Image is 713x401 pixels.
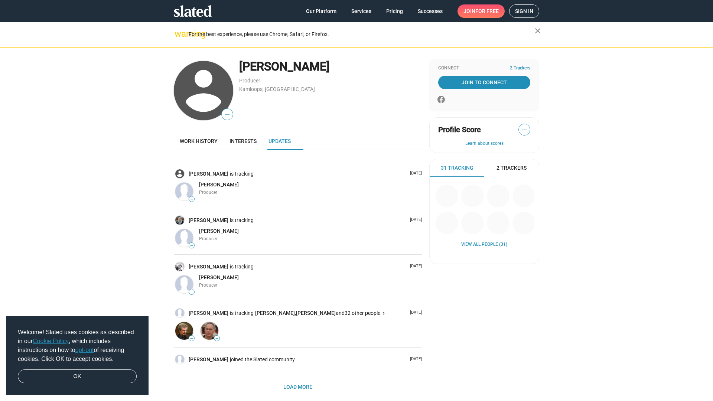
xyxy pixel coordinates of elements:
[189,336,194,340] span: —
[239,78,260,84] a: Producer
[438,141,530,147] button: Learn about scores
[268,138,291,144] span: Updates
[18,369,137,384] a: dismiss cookie message
[175,355,184,364] img: David Prytula
[6,316,149,395] div: cookieconsent
[199,274,239,281] a: [PERSON_NAME]
[380,4,409,18] a: Pricing
[418,4,443,18] span: Successes
[199,228,239,235] a: [PERSON_NAME]
[230,170,255,177] span: is tracking
[175,262,184,271] img: Michael Olsen
[239,86,315,92] a: Kamloops, [GEOGRAPHIC_DATA]
[407,264,422,269] p: [DATE]
[230,217,255,224] span: is tracking
[175,322,193,340] img: Michael Taverna
[438,65,530,71] div: Connect
[296,310,336,317] a: [PERSON_NAME]
[407,356,422,362] p: [DATE]
[263,132,297,150] a: Updates
[300,4,342,18] a: Our Platform
[255,310,296,316] span: [PERSON_NAME],
[175,216,184,225] img: Javier Badillo
[214,336,219,340] span: —
[189,170,230,177] a: [PERSON_NAME]
[386,4,403,18] span: Pricing
[230,310,255,317] span: is tracking
[222,110,233,120] span: —
[75,347,94,353] a: opt-out
[440,76,529,89] span: Join To Connect
[201,322,218,340] img: Patrick Frater
[510,65,530,71] span: 2 Trackers
[255,310,296,317] a: [PERSON_NAME],
[412,4,449,18] a: Successes
[296,310,336,316] span: [PERSON_NAME]
[199,236,217,241] span: Producer
[189,217,230,224] a: [PERSON_NAME]
[33,338,69,344] a: Cookie Policy
[189,29,535,39] div: For the best experience, please use Chrome, Safari, or Firefox.
[180,138,218,144] span: Work history
[306,4,336,18] span: Our Platform
[175,276,193,293] img: David Prytula
[229,138,257,144] span: Interests
[189,263,230,270] a: [PERSON_NAME]
[519,125,530,135] span: —
[199,190,217,195] span: Producer
[189,310,230,317] a: [PERSON_NAME]
[345,4,377,18] a: Services
[199,228,239,234] span: [PERSON_NAME]
[175,183,193,200] img: David Prytula
[199,182,239,188] span: [PERSON_NAME]
[345,310,385,317] button: 32 other people
[283,380,312,394] span: Load More
[175,169,184,178] img: Angel Hamilton
[463,4,499,18] span: Join
[475,4,499,18] span: for free
[441,164,473,172] span: 31 Tracking
[199,274,239,280] span: [PERSON_NAME]
[174,132,224,150] a: Work history
[533,26,542,35] mat-icon: close
[407,310,422,316] p: [DATE]
[351,4,371,18] span: Services
[175,309,184,317] img: David Prytula
[175,29,183,38] mat-icon: warning
[239,59,422,75] div: [PERSON_NAME]
[277,380,318,394] button: Load More
[189,356,230,363] a: [PERSON_NAME]
[199,283,217,288] span: Producer
[438,76,530,89] a: Join To Connect
[336,310,345,316] span: and
[407,217,422,223] p: [DATE]
[515,5,533,17] span: Sign in
[230,263,255,270] span: is tracking
[381,310,386,317] mat-icon: keyboard_arrow_right
[407,171,422,176] p: [DATE]
[189,244,194,248] span: —
[189,197,194,201] span: —
[497,164,527,172] span: 2 Trackers
[458,4,505,18] a: Joinfor free
[199,181,239,188] a: [PERSON_NAME]
[230,356,296,363] span: joined the Slated community
[189,290,194,294] span: —
[18,328,137,363] span: Welcome! Slated uses cookies as described in our , which includes instructions on how to of recei...
[438,125,481,135] span: Profile Score
[224,132,263,150] a: Interests
[461,242,507,248] a: View all People (31)
[175,229,193,247] img: David Prytula
[509,4,539,18] a: Sign in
